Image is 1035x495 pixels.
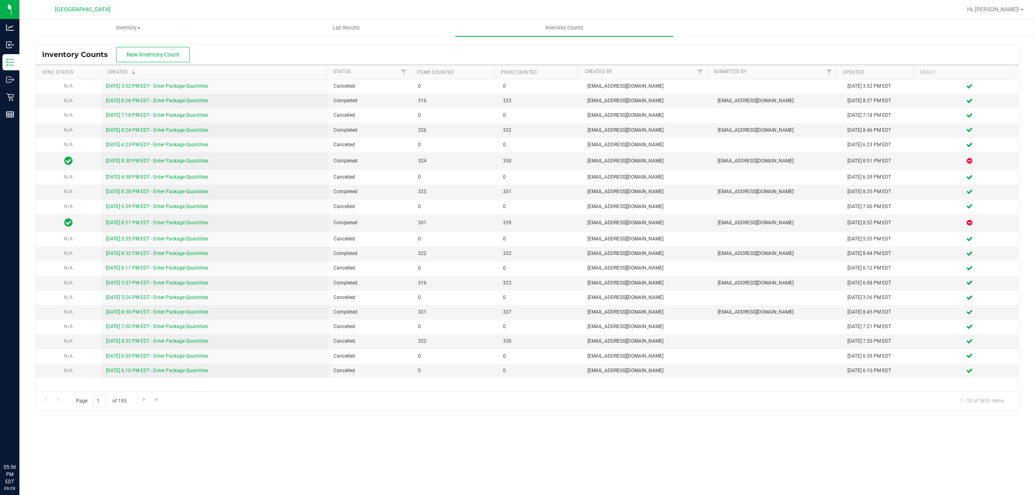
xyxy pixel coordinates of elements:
a: [DATE] 6:38 PM EDT - Enter Package Quantities [106,174,208,180]
span: 0 [503,203,578,211]
span: Completed [334,279,408,287]
span: Lab Results [322,24,371,32]
span: 0 [418,264,493,272]
a: Lab Results [237,19,455,36]
span: 0 [503,294,578,301]
a: Sync Status [42,70,73,75]
span: 0 [503,264,578,272]
span: [EMAIL_ADDRESS][DOMAIN_NAME] [587,235,708,243]
inline-svg: Inventory [6,58,14,66]
a: [DATE] 7:18 PM EDT - Enter Package Quantities [106,112,208,118]
span: Cancelled [334,352,408,360]
span: 324 [418,157,493,165]
div: [DATE] 7:20 PM EDT [847,337,916,345]
span: Cancelled [334,82,408,90]
input: 1 [93,395,107,407]
span: [EMAIL_ADDRESS][DOMAIN_NAME] [718,250,838,257]
span: 0 [418,367,493,375]
span: Cancelled [334,141,408,149]
span: 0 [503,235,578,243]
span: [EMAIL_ADDRESS][DOMAIN_NAME] [587,279,708,287]
span: 331 [418,219,493,227]
span: 0 [418,323,493,331]
div: [DATE] 3:26 PM EDT [847,294,916,301]
span: Hi, [PERSON_NAME]! [967,6,1020,13]
a: [DATE] 8:27 PM EDT - Enter Package Quantities [106,220,208,225]
span: N/A [64,189,73,194]
span: [EMAIL_ADDRESS][DOMAIN_NAME] [587,294,708,301]
div: [DATE] 6:08 PM EDT [847,279,916,287]
a: [DATE] 6:39 PM EDT - Enter Package Quantities [106,353,208,359]
a: [DATE] 6:59 PM EDT - Enter Package Quantities [106,204,208,209]
span: N/A [64,112,73,118]
span: 331 [503,188,578,196]
span: 0 [503,367,578,375]
inline-svg: Retail [6,93,14,101]
div: [DATE] 5:55 PM EDT [847,235,916,243]
span: [EMAIL_ADDRESS][DOMAIN_NAME] [587,308,708,316]
span: Completed [334,97,408,105]
span: N/A [64,338,73,344]
span: [EMAIL_ADDRESS][DOMAIN_NAME] [587,82,708,90]
span: Cancelled [334,337,408,345]
div: [DATE] 8:46 PM EDT [847,126,916,134]
div: [DATE] 3:52 PM EDT [847,82,916,90]
span: 0 [503,352,578,360]
th: Exact [914,65,1010,79]
div: [DATE] 8:45 PM EDT [847,308,916,316]
span: N/A [64,368,73,373]
a: Created [107,69,137,75]
span: 326 [418,126,493,134]
span: Inventory [20,24,237,32]
span: 0 [503,82,578,90]
a: Filter [694,65,707,79]
a: [DATE] 6:23 PM EDT - Enter Package Quantities [106,142,208,147]
span: 330 [503,337,578,345]
span: N/A [64,265,73,271]
a: Filter [823,65,836,79]
span: [EMAIL_ADDRESS][DOMAIN_NAME] [587,157,708,165]
span: Completed [334,308,408,316]
span: [EMAIL_ADDRESS][DOMAIN_NAME] [587,112,708,119]
span: [EMAIL_ADDRESS][DOMAIN_NAME] [587,250,708,257]
div: [DATE] 6:39 PM EDT [847,352,916,360]
span: [EMAIL_ADDRESS][DOMAIN_NAME] [587,352,708,360]
span: [EMAIL_ADDRESS][DOMAIN_NAME] [587,323,708,331]
span: Cancelled [334,235,408,243]
a: [DATE] 6:11 PM EDT - Enter Package Quantities [106,265,208,271]
span: In Sync [64,155,73,166]
span: N/A [64,142,73,147]
span: N/A [64,127,73,133]
span: Cancelled [334,323,408,331]
span: Completed [334,188,408,196]
div: [DATE] 7:18 PM EDT [847,112,916,119]
a: Go to the last page [151,395,163,406]
span: 323 [503,97,578,105]
p: 05:56 PM EDT [4,463,16,485]
span: N/A [64,174,73,180]
span: 327 [503,308,578,316]
span: [EMAIL_ADDRESS][DOMAIN_NAME] [587,173,708,181]
span: 0 [503,173,578,181]
span: 322 [418,337,493,345]
a: Filter [397,65,410,79]
a: Created By [585,69,612,74]
div: [DATE] 8:52 PM EDT [847,219,916,227]
span: N/A [64,236,73,242]
a: [DATE] 8:30 PM EDT - Enter Package Quantities [106,158,208,164]
span: [EMAIL_ADDRESS][DOMAIN_NAME] [587,141,708,149]
a: [DATE] 7:20 PM EDT - Enter Package Quantities [106,324,208,329]
div: [DATE] 8:35 PM EDT [847,188,916,196]
a: [DATE] 8:24 PM EDT - Enter Package Quantities [106,127,208,133]
span: Cancelled [334,367,408,375]
span: Cancelled [334,112,408,119]
a: Submitted By [714,69,746,74]
span: Page of 193 [69,395,133,407]
span: Completed [334,126,408,134]
span: 0 [418,173,493,181]
button: New Inventory Count [116,47,190,62]
span: [EMAIL_ADDRESS][DOMAIN_NAME] [587,188,708,196]
a: [DATE] 5:55 PM EDT - Enter Package Quantities [106,236,208,242]
span: 332 [503,250,578,257]
div: [DATE] 6:23 PM EDT [847,141,916,149]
